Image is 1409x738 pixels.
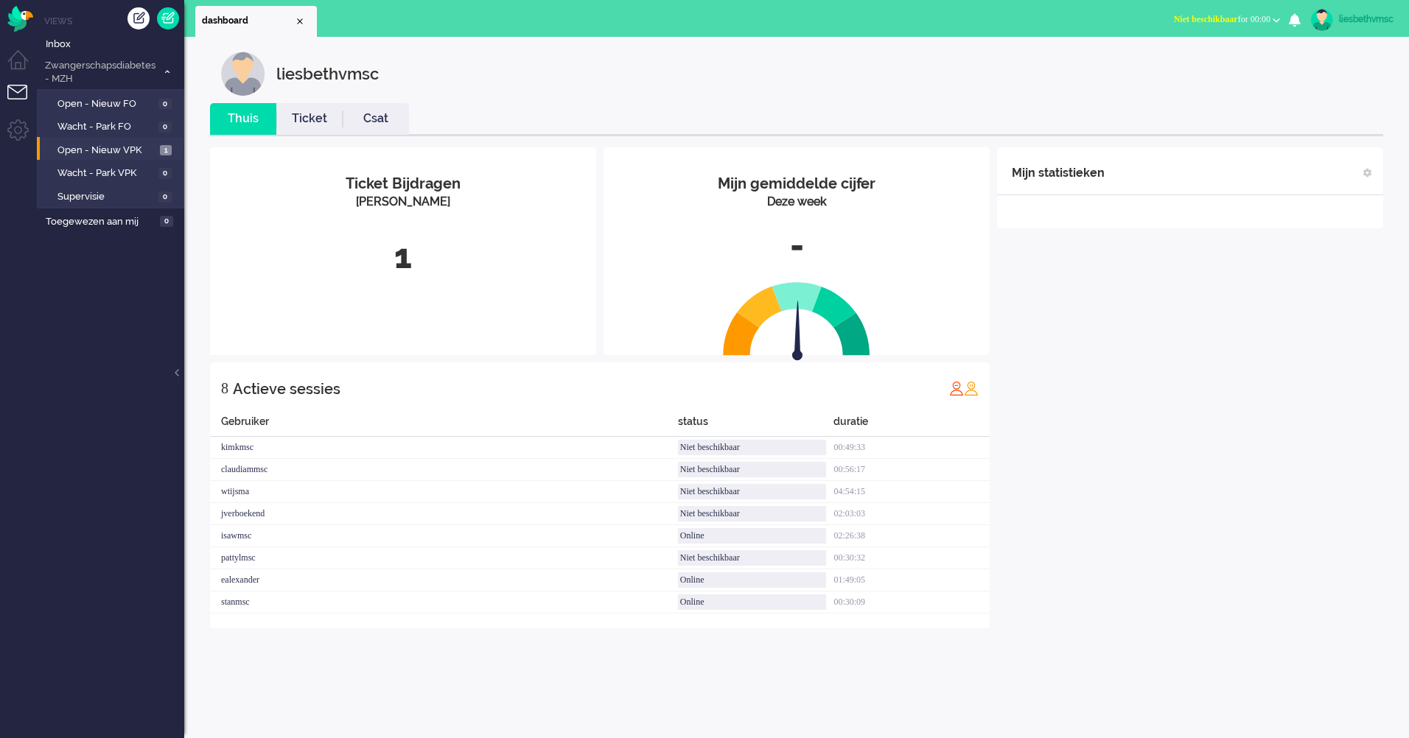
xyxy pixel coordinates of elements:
span: 0 [160,216,173,227]
img: profile_red.svg [949,381,964,396]
div: 02:03:03 [833,503,990,525]
span: Zwangerschapsdiabetes - MZH [43,59,157,86]
div: 00:56:17 [833,459,990,481]
div: wtijsma [210,481,678,503]
li: Ticket [276,103,343,135]
img: arrow.svg [766,301,829,364]
div: - [615,222,979,270]
span: dashboard [202,15,294,27]
div: liesbethvmsc [1339,12,1394,27]
img: flow_omnibird.svg [7,6,33,32]
div: claudiammsc [210,459,678,481]
div: duratie [833,414,990,437]
div: pattylmsc [210,547,678,569]
div: Creëer ticket [127,7,150,29]
div: Online [678,528,827,544]
div: 8 [221,373,228,403]
div: stanmsc [210,591,678,614]
div: 1 [221,233,585,281]
img: customer.svg [221,52,265,96]
div: [PERSON_NAME] [221,194,585,211]
div: Gebruiker [210,414,678,437]
div: 01:49:05 [833,569,990,591]
div: Niet beschikbaar [678,484,827,499]
div: Close tab [294,15,306,27]
a: liesbethvmsc [1308,9,1394,31]
li: Thuis [210,103,276,135]
li: Admin menu [7,119,41,152]
div: Ticket Bijdragen [221,173,585,194]
span: Supervisie [57,190,155,204]
a: Csat [343,110,409,127]
div: Niet beschikbaar [678,550,827,566]
a: Inbox [43,35,184,52]
div: jverboekend [210,503,678,525]
a: Omnidesk [7,10,33,21]
div: ealexander [210,569,678,591]
div: Niet beschikbaar [678,462,827,477]
span: 0 [158,191,172,203]
div: 00:30:09 [833,591,990,614]
li: Niet beschikbaarfor 00:00 [1165,4,1289,37]
div: Deze week [615,194,979,211]
div: liesbethvmsc [276,52,379,96]
a: Ticket [276,110,343,127]
a: Toegewezen aan mij 0 [43,213,184,229]
div: 00:49:33 [833,437,990,459]
div: Mijn gemiddelde cijfer [615,173,979,194]
div: Actieve sessies [233,374,340,404]
a: Open - Nieuw VPK 1 [43,141,183,158]
img: profile_orange.svg [964,381,979,396]
div: Mijn statistieken [1012,158,1105,188]
a: Supervisie 0 [43,188,183,204]
img: semi_circle.svg [723,281,870,356]
li: Dashboard [195,6,317,37]
span: Wacht - Park VPK [57,166,155,180]
a: Wacht - Park VPK 0 [43,164,183,180]
span: 0 [158,122,172,133]
a: Thuis [210,110,276,127]
span: 0 [158,99,172,110]
div: Niet beschikbaar [678,506,827,521]
div: Online [678,572,827,588]
span: Niet beschikbaar [1174,14,1238,24]
div: 02:26:38 [833,525,990,547]
button: Niet beschikbaarfor 00:00 [1165,9,1289,30]
span: 0 [158,168,172,179]
span: Open - Nieuw FO [57,97,155,111]
div: isawmsc [210,525,678,547]
span: Wacht - Park FO [57,120,155,134]
li: Dashboard menu [7,50,41,83]
span: for 00:00 [1174,14,1270,24]
a: Open - Nieuw FO 0 [43,95,183,111]
div: Online [678,594,827,610]
a: Wacht - Park FO 0 [43,118,183,134]
a: Quick Ticket [157,7,179,29]
span: Toegewezen aan mij [46,215,155,229]
div: 04:54:15 [833,481,990,503]
li: Tickets menu [7,85,41,118]
img: avatar [1311,9,1333,31]
li: Csat [343,103,409,135]
span: Open - Nieuw VPK [57,144,156,158]
span: 1 [160,145,172,156]
div: status [678,414,834,437]
span: Inbox [46,38,184,52]
div: 00:30:32 [833,547,990,569]
li: Views [44,15,184,27]
div: Niet beschikbaar [678,440,827,455]
div: kimkmsc [210,437,678,459]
